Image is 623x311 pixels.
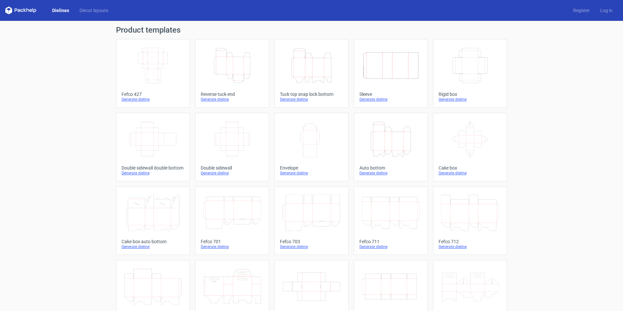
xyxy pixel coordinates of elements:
a: Fefco 701Generate dieline [195,186,269,255]
div: Double sidewall [201,165,264,170]
div: Fefco 701 [201,239,264,244]
a: Auto bottomGenerate dieline [354,113,428,181]
a: Cake box auto bottomGenerate dieline [116,186,190,255]
h1: Product templates [116,26,507,34]
a: Double sidewall double bottomGenerate dieline [116,113,190,181]
a: Tuck top snap lock bottomGenerate dieline [274,39,348,108]
a: SleeveGenerate dieline [354,39,428,108]
div: Generate dieline [122,170,184,176]
div: Fefco 712 [439,239,501,244]
div: Generate dieline [201,170,264,176]
div: Fefco 711 [359,239,422,244]
a: Register [568,7,595,14]
div: Cake box [439,165,501,170]
div: Envelope [280,165,343,170]
a: Double sidewallGenerate dieline [195,113,269,181]
div: Generate dieline [201,97,264,102]
div: Generate dieline [359,170,422,176]
div: Rigid box [439,92,501,97]
div: Auto bottom [359,165,422,170]
a: Rigid boxGenerate dieline [433,39,507,108]
a: Log in [595,7,618,14]
div: Generate dieline [359,97,422,102]
div: Generate dieline [280,170,343,176]
div: Generate dieline [201,244,264,249]
div: Generate dieline [122,244,184,249]
div: Generate dieline [439,170,501,176]
div: Generate dieline [280,244,343,249]
div: Fefco 703 [280,239,343,244]
div: Tuck top snap lock bottom [280,92,343,97]
div: Double sidewall double bottom [122,165,184,170]
div: Generate dieline [439,244,501,249]
div: Generate dieline [439,97,501,102]
a: Fefco 712Generate dieline [433,186,507,255]
a: Fefco 703Generate dieline [274,186,348,255]
div: Fefco 427 [122,92,184,97]
a: Cake boxGenerate dieline [433,113,507,181]
a: EnvelopeGenerate dieline [274,113,348,181]
a: Diecut layouts [74,7,113,14]
div: Reverse tuck end [201,92,264,97]
a: Reverse tuck endGenerate dieline [195,39,269,108]
div: Generate dieline [280,97,343,102]
div: Generate dieline [122,97,184,102]
div: Cake box auto bottom [122,239,184,244]
a: Fefco 427Generate dieline [116,39,190,108]
a: Fefco 711Generate dieline [354,186,428,255]
div: Generate dieline [359,244,422,249]
div: Sleeve [359,92,422,97]
a: Dielines [47,7,74,14]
